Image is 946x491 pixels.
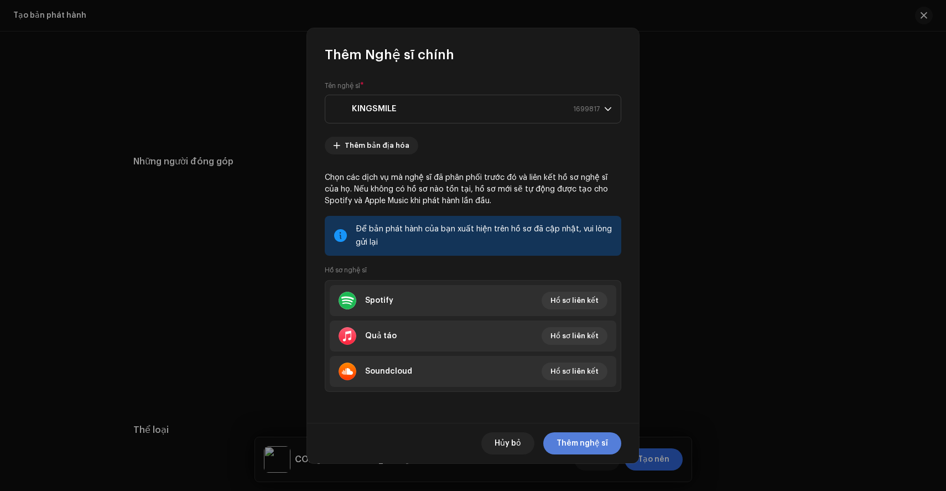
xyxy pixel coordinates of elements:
font: Hồ sơ liên kết [550,297,599,304]
button: Thêm nghệ sĩ [543,432,621,454]
font: KINGSMILE [352,105,397,113]
font: Thêm Nghệ sĩ chính [325,48,454,61]
button: Hủy bỏ [481,432,534,454]
font: Hủy bỏ [495,440,521,447]
font: Hồ sơ liên kết [550,332,599,339]
font: Thêm bản địa hóa [345,142,409,149]
div: trình kích hoạt thả xuống [604,95,612,123]
font: Tên nghệ sĩ [325,82,360,89]
font: Thêm nghệ sĩ [557,440,608,447]
font: Hồ sơ liên kết [550,368,599,375]
font: 1699817 [573,106,600,112]
font: Hồ sơ nghệ sĩ [325,267,367,273]
button: Hồ sơ liên kết [542,327,607,345]
font: Chọn các dịch vụ mà nghệ sĩ đã phân phối trước đó và liên kết hồ sơ nghệ sĩ của họ. Nếu không có ... [325,174,608,205]
font: Soundcloud [365,368,412,375]
span: KINGSMILE [334,95,604,123]
font: Quả táo [365,332,397,340]
img: a385bbdc-b465-4f89-9d40-aba36937f785 [334,102,347,116]
font: Để bản phát hành của bạn xuất hiện trên hồ sơ đã cập nhật, vui lòng gửi lại [356,225,612,246]
button: Hồ sơ liên kết [542,363,607,380]
button: Hồ sơ liên kết [542,292,607,309]
button: Thêm bản địa hóa [325,137,418,154]
font: Spotify [365,297,393,304]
